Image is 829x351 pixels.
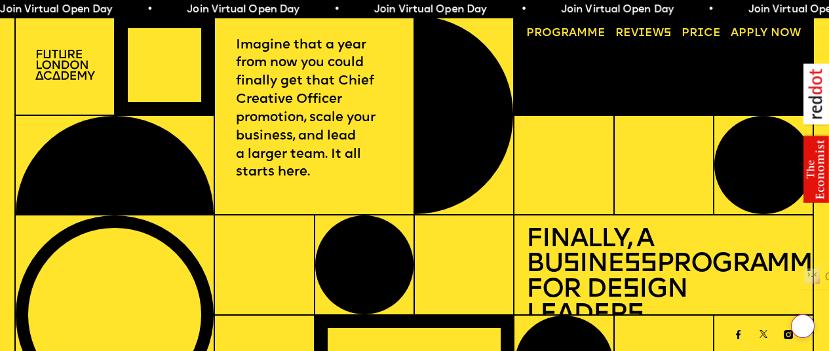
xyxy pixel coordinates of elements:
h1: Finally, a Bu ine Programme for De ign Leader [526,227,801,328]
a: Reviews [610,22,678,45]
span: a [569,28,577,39]
span: s [563,251,579,278]
p: Imagine that a year from now you could finally get that Chief Creative Officer promotion, scale y... [236,37,393,183]
span: A [731,28,739,39]
span: ss [624,251,657,278]
span: • [143,5,149,15]
span: • [704,5,710,15]
a: Apply now [725,22,807,45]
a: Programme [520,22,611,45]
a: Price [676,22,727,45]
span: • [330,5,336,15]
span: • [517,5,523,15]
span: s [627,302,644,328]
span: s [623,277,639,303]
